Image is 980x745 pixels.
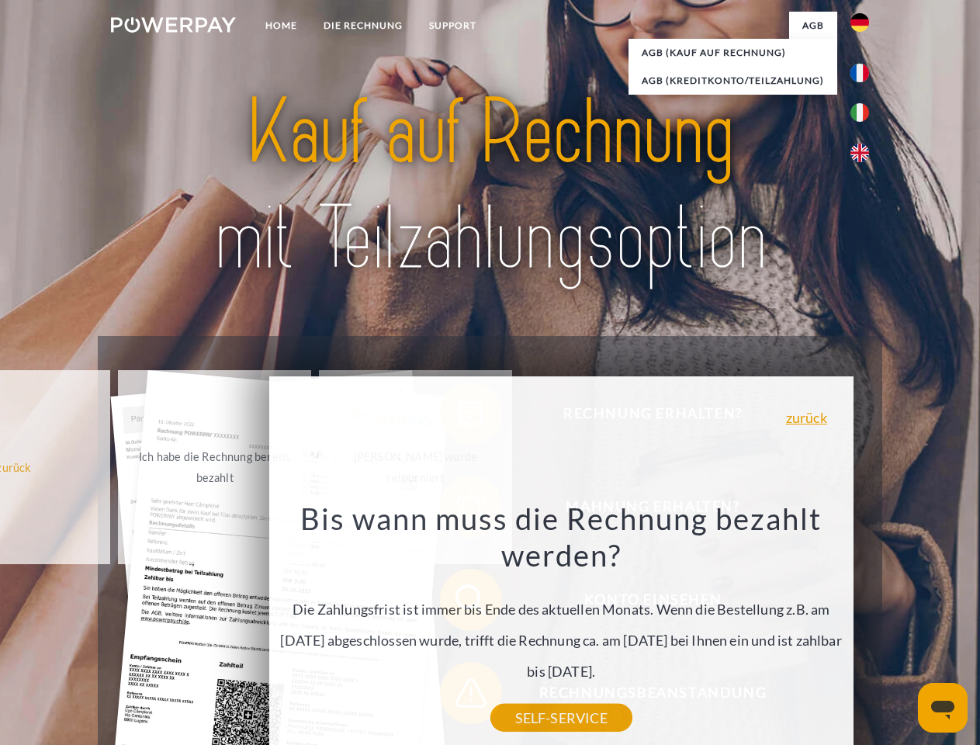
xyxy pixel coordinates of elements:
[850,103,869,122] img: it
[850,13,869,32] img: de
[310,12,416,40] a: DIE RECHNUNG
[786,411,827,424] a: zurück
[629,67,837,95] a: AGB (Kreditkonto/Teilzahlung)
[278,500,844,574] h3: Bis wann muss die Rechnung bezahlt werden?
[127,446,302,488] div: Ich habe die Rechnung bereits bezahlt
[850,144,869,162] img: en
[789,12,837,40] a: agb
[850,64,869,82] img: fr
[918,683,968,733] iframe: Schaltfläche zum Öffnen des Messaging-Fensters
[490,704,632,732] a: SELF-SERVICE
[629,39,837,67] a: AGB (Kauf auf Rechnung)
[252,12,310,40] a: Home
[148,74,832,297] img: title-powerpay_de.svg
[111,17,236,33] img: logo-powerpay-white.svg
[278,500,844,718] div: Die Zahlungsfrist ist immer bis Ende des aktuellen Monats. Wenn die Bestellung z.B. am [DATE] abg...
[416,12,490,40] a: SUPPORT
